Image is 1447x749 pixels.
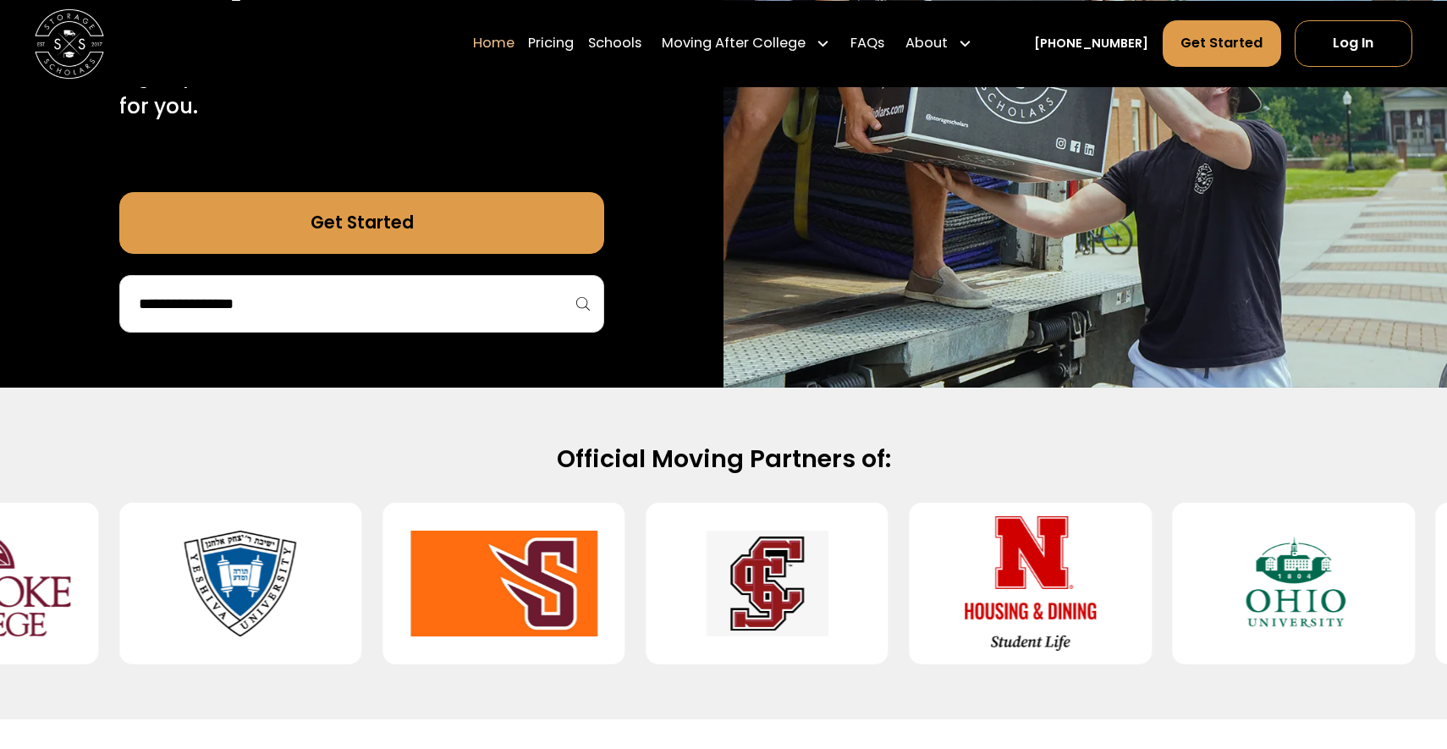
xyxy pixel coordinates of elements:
[119,60,604,123] p: Sign up in 5 minutes and we'll handle the rest for you.
[1295,20,1412,67] a: Log In
[850,19,884,68] a: FAQs
[1163,20,1281,67] a: Get Started
[147,516,334,650] img: Yeshiva University
[905,33,948,54] div: About
[528,19,574,68] a: Pricing
[119,192,604,255] a: Get Started
[899,19,979,68] div: About
[1034,34,1148,52] a: [PHONE_NUMBER]
[169,443,1278,475] h2: Official Moving Partners of:
[937,516,1124,650] img: University of Nebraska-Lincoln
[674,516,861,650] img: Santa Clara University
[410,516,597,650] img: Susquehanna University
[1200,516,1387,650] img: Ohio University
[35,8,104,78] img: Storage Scholars main logo
[662,33,806,54] div: Moving After College
[473,19,514,68] a: Home
[588,19,641,68] a: Schools
[655,19,837,68] div: Moving After College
